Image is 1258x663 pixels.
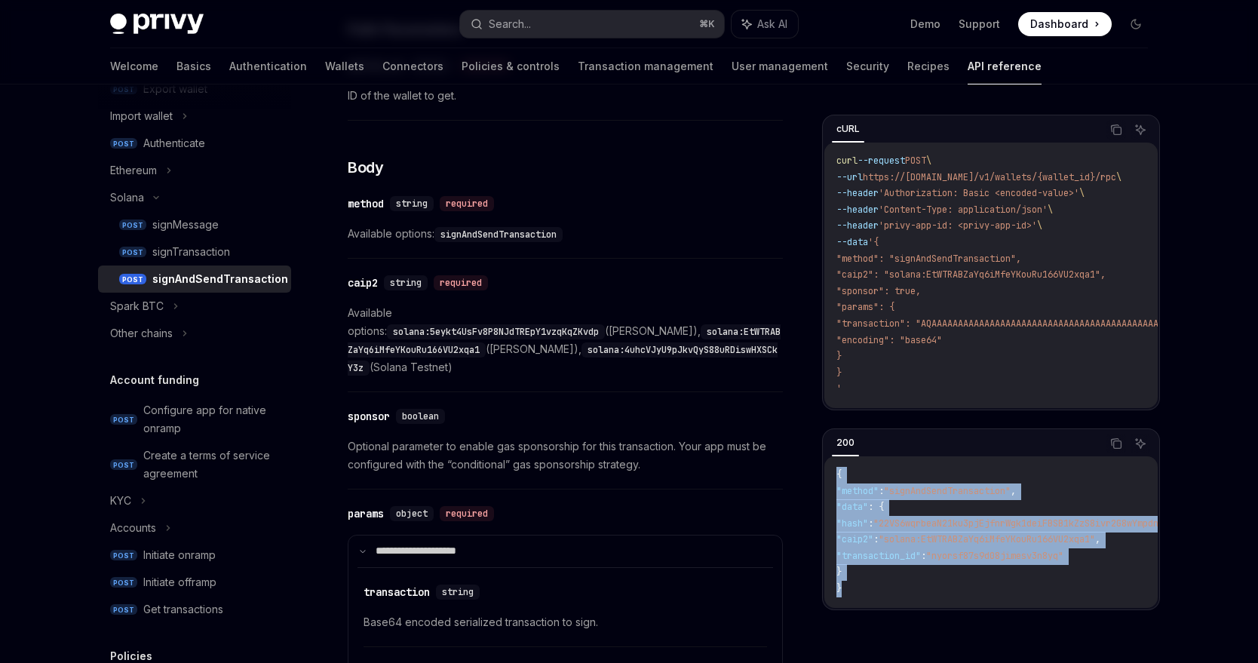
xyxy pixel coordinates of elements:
[757,17,787,32] span: Ask AI
[1079,187,1085,199] span: \
[858,155,905,167] span: --request
[879,187,1079,199] span: 'Authorization: Basic <encoded-value>'
[836,582,842,594] span: }
[382,48,443,84] a: Connectors
[905,155,926,167] span: POST
[1030,17,1088,32] span: Dashboard
[836,301,894,313] span: "params": {
[1048,204,1053,216] span: \
[110,324,173,342] div: Other chains
[489,15,531,33] div: Search...
[348,196,384,211] div: method
[348,409,390,424] div: sponsor
[176,48,211,84] a: Basics
[1018,12,1112,36] a: Dashboard
[110,550,137,561] span: POST
[98,596,291,623] a: POSTGet transactions
[110,414,137,425] span: POST
[836,501,868,513] span: "data"
[119,219,146,231] span: POST
[836,204,879,216] span: --header
[348,225,783,243] span: Available options:
[832,120,864,138] div: cURL
[98,569,291,596] a: POSTInitiate offramp
[434,275,488,290] div: required
[396,508,428,520] span: object
[110,189,144,207] div: Solana
[110,107,173,125] div: Import wallet
[836,269,1106,281] span: "caip2": "solana:EtWTRABZaYq6iMfeYKouRu166VU2xqa1",
[879,533,1095,545] span: "solana:EtWTRABZaYq6iMfeYKouRu166VU2xqa1"
[460,11,724,38] button: Search...⌘K
[387,324,605,339] code: solana:5eykt4UsFv8P8NJdTREpY1vzqKqZKvdp
[1131,120,1150,140] button: Ask AI
[926,550,1063,562] span: "nyorsf87s9d08jimesv3n8yq"
[143,401,282,437] div: Configure app for native onramp
[348,87,783,105] span: ID of the wallet to get.
[98,542,291,569] a: POSTInitiate onramp
[348,506,384,521] div: params
[119,274,146,285] span: POST
[732,11,798,38] button: Ask AI
[873,533,879,545] span: :
[110,604,137,615] span: POST
[110,577,137,588] span: POST
[884,485,1011,497] span: "signAndSendTransaction"
[110,519,156,537] div: Accounts
[110,14,204,35] img: dark logo
[836,171,863,183] span: --url
[1106,434,1126,453] button: Copy the contents from the code block
[1106,120,1126,140] button: Copy the contents from the code block
[1095,533,1100,545] span: ,
[364,585,430,600] div: transaction
[1116,171,1121,183] span: \
[402,410,439,422] span: boolean
[98,211,291,238] a: POSTsignMessage
[152,270,288,288] div: signAndSendTransaction
[836,350,842,362] span: }
[868,517,873,529] span: :
[832,434,859,452] div: 200
[152,243,230,261] div: signTransaction
[348,275,378,290] div: caip2
[143,600,223,618] div: Get transactions
[98,130,291,157] a: POSTAuthenticate
[98,442,291,487] a: POSTCreate a terms of service agreement
[907,48,950,84] a: Recipes
[836,155,858,167] span: curl
[1124,12,1148,36] button: Toggle dark mode
[110,492,131,510] div: KYC
[143,447,282,483] div: Create a terms of service agreement
[836,253,1021,265] span: "method": "signAndSendTransaction",
[921,550,926,562] span: :
[836,550,921,562] span: "transaction_id"
[98,238,291,266] a: POSTsignTransaction
[348,157,383,178] span: Body
[836,334,942,346] span: "encoding": "base64"
[434,227,563,242] code: signAndSendTransaction
[846,48,889,84] a: Security
[442,586,474,598] span: string
[578,48,713,84] a: Transaction management
[110,297,164,315] div: Spark BTC
[390,277,422,289] span: string
[836,566,842,578] span: }
[364,613,767,631] span: Base64 encoded serialized transaction to sign.
[836,517,868,529] span: "hash"
[1131,434,1150,453] button: Ask AI
[910,17,940,32] a: Demo
[462,48,560,84] a: Policies & controls
[1011,485,1016,497] span: ,
[119,247,146,258] span: POST
[440,196,494,211] div: required
[143,134,205,152] div: Authenticate
[836,485,879,497] span: "method"
[98,266,291,293] a: POSTsignAndSendTransaction
[879,485,884,497] span: :
[348,304,783,376] span: Available options: ([PERSON_NAME]), ([PERSON_NAME]), (Solana Testnet)
[836,187,879,199] span: --header
[229,48,307,84] a: Authentication
[868,501,884,513] span: : {
[110,371,199,389] h5: Account funding
[325,48,364,84] a: Wallets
